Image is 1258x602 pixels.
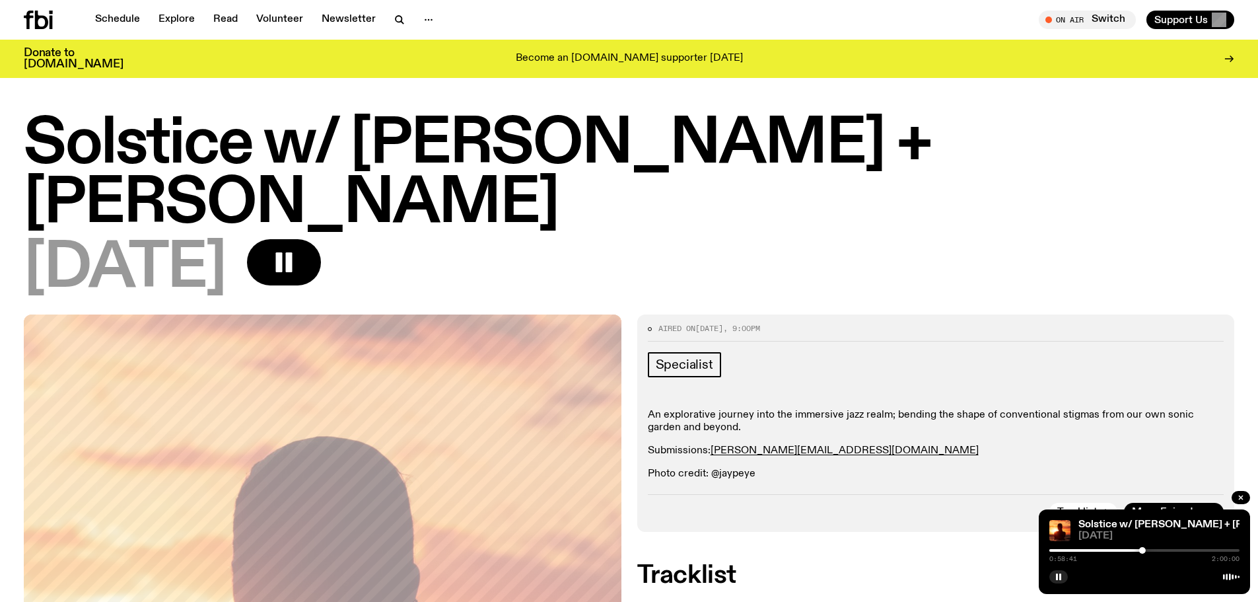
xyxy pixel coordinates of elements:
[1132,508,1204,517] span: More Episodes
[711,445,979,456] a: [PERSON_NAME][EMAIL_ADDRESS][DOMAIN_NAME]
[1212,556,1240,562] span: 2:00:00
[1039,11,1136,29] button: On AirSwitch
[723,323,760,334] span: , 9:00pm
[1154,14,1208,26] span: Support Us
[656,357,713,372] span: Specialist
[637,564,1235,587] h2: Tracklist
[1049,503,1117,521] button: Tracklist
[248,11,311,29] a: Volunteer
[648,352,721,377] a: Specialist
[658,323,695,334] span: Aired on
[24,115,1234,234] h1: Solstice w/ [PERSON_NAME] + [PERSON_NAME]
[648,468,1224,480] p: Photo credit: @jaypeye
[1124,503,1224,521] a: More Episodes
[516,53,743,65] p: Become an [DOMAIN_NAME] supporter [DATE]
[205,11,246,29] a: Read
[648,445,1224,457] p: Submissions:
[1078,531,1240,541] span: [DATE]
[1146,11,1234,29] button: Support Us
[1057,508,1098,517] span: Tracklist
[1049,520,1070,541] img: A girl standing in the ocean as waist level, staring into the rise of the sun.
[24,239,226,299] span: [DATE]
[151,11,203,29] a: Explore
[648,409,1224,434] p: An explorative journey into the immersive jazz realm; bending the shape of conventional stigmas f...
[695,323,723,334] span: [DATE]
[314,11,384,29] a: Newsletter
[87,11,148,29] a: Schedule
[24,48,123,70] h3: Donate to [DOMAIN_NAME]
[1049,556,1077,562] span: 0:58:41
